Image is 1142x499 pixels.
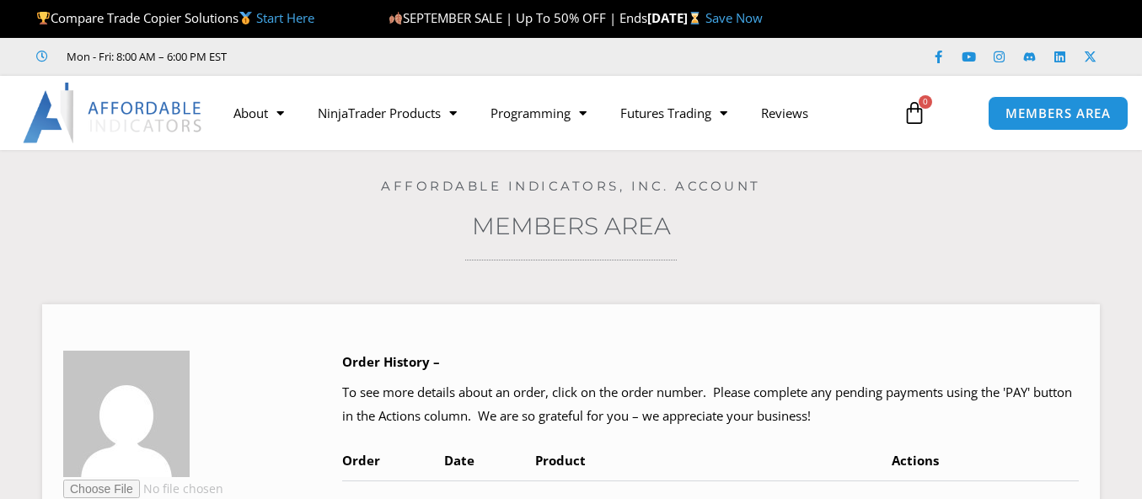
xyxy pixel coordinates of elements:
[301,94,474,132] a: NinjaTrader Products
[877,89,952,137] a: 0
[381,178,761,194] a: Affordable Indicators, Inc. Account
[342,381,1079,428] p: To see more details about an order, click on the order number. Please complete any pending paymen...
[535,452,586,469] span: Product
[62,46,227,67] span: Mon - Fri: 8:00 AM – 6:00 PM EST
[689,12,701,24] img: ⌛
[647,9,705,26] strong: [DATE]
[389,9,647,26] span: SEPTEMBER SALE | Up To 50% OFF | Ends
[37,12,50,24] img: 🏆
[988,96,1129,131] a: MEMBERS AREA
[217,94,301,132] a: About
[342,353,440,370] b: Order History –
[603,94,744,132] a: Futures Trading
[472,212,671,240] a: Members Area
[342,452,380,469] span: Order
[217,94,891,132] nav: Menu
[250,48,503,65] iframe: Customer reviews powered by Trustpilot
[239,12,252,24] img: 🥇
[705,9,763,26] a: Save Now
[23,83,204,143] img: LogoAI | Affordable Indicators – NinjaTrader
[36,9,314,26] span: Compare Trade Copier Solutions
[389,12,402,24] img: 🍂
[256,9,314,26] a: Start Here
[892,452,939,469] span: Actions
[63,351,190,477] img: c57c108ccbb038e2a637290198418a82d0b56cb519b5b0f151d47ab58882fe4a
[744,94,825,132] a: Reviews
[1005,107,1111,120] span: MEMBERS AREA
[474,94,603,132] a: Programming
[919,95,932,109] span: 0
[444,452,474,469] span: Date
